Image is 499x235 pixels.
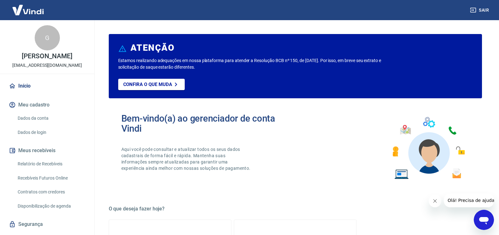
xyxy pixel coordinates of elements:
p: Estamos realizando adequações em nossa plataforma para atender a Resolução BCB nº 150, de [DATE].... [118,57,402,71]
p: [EMAIL_ADDRESS][DOMAIN_NAME] [12,62,82,69]
p: Confira o que muda [123,82,172,87]
iframe: Mensagem da empresa [444,193,494,207]
a: Segurança [8,217,87,231]
p: Aqui você pode consultar e atualizar todos os seus dados cadastrais de forma fácil e rápida. Mant... [121,146,252,171]
a: Disponibilização de agenda [15,200,87,213]
iframe: Botão para abrir a janela de mensagens [474,210,494,230]
span: Olá! Precisa de ajuda? [4,4,53,9]
a: Recebíveis Futuros Online [15,172,87,185]
h5: O que deseja fazer hoje? [109,206,482,212]
a: Início [8,79,87,93]
p: [PERSON_NAME] [22,53,72,60]
img: Vindi [8,0,49,20]
button: Meu cadastro [8,98,87,112]
a: Dados da conta [15,112,87,125]
a: Relatório de Recebíveis [15,158,87,170]
a: Confira o que muda [118,79,185,90]
div: G [35,25,60,50]
h2: Bem-vindo(a) ao gerenciador de conta Vindi [121,113,295,134]
iframe: Fechar mensagem [429,195,441,207]
h6: ATENÇÃO [131,45,174,51]
button: Sair [469,4,491,16]
a: Dados de login [15,126,87,139]
img: Imagem de um avatar masculino com diversos icones exemplificando as funcionalidades do gerenciado... [387,113,469,183]
button: Meus recebíveis [8,144,87,158]
a: Contratos com credores [15,186,87,198]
